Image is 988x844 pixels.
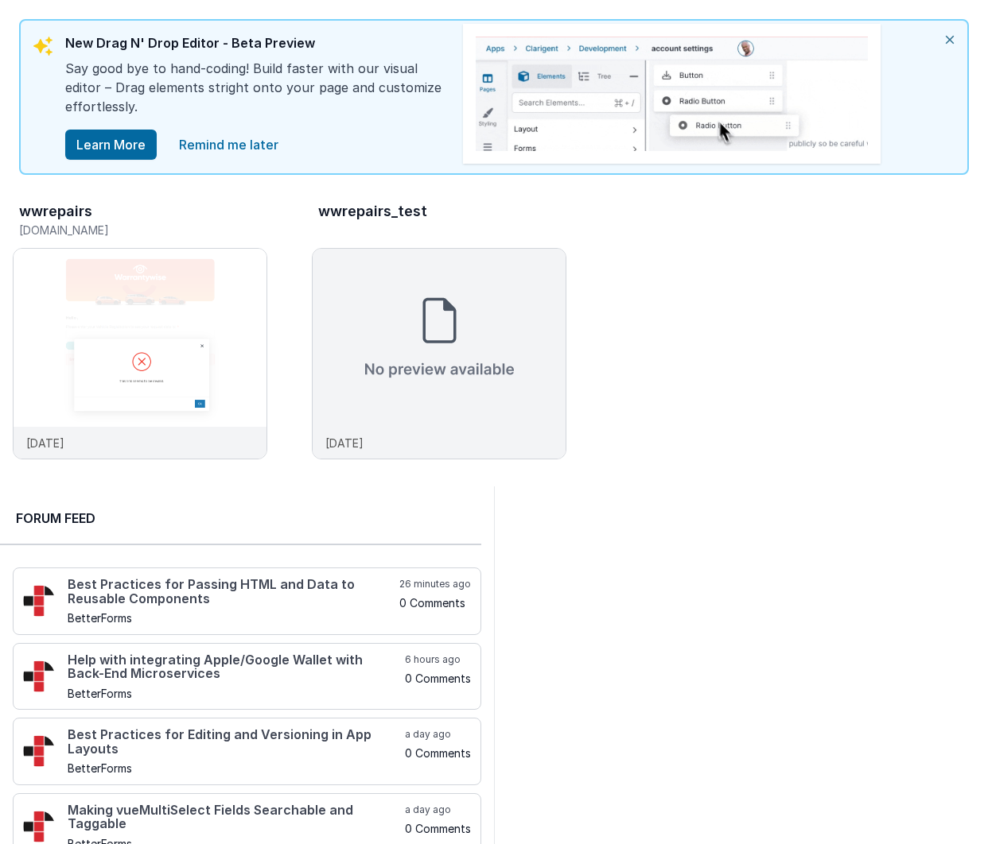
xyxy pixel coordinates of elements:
[23,811,55,842] img: 295_2.png
[65,33,447,59] div: New Drag N' Drop Editor - Beta Preview
[23,735,55,767] img: 295_2.png
[65,59,447,129] div: Say good bye to hand-coding! Build faster with our visual editor – Drag elements stright onto you...
[68,578,396,606] h4: Best Practices for Passing HTML and Data to Reusable Components
[68,762,402,774] h5: BetterForms
[405,653,471,666] h5: 6 hours ago
[399,578,471,590] h5: 26 minutes ago
[23,660,55,692] img: 295_2.png
[68,728,402,756] h4: Best Practices for Editing and Versioning in App Layouts
[68,687,402,699] h5: BetterForms
[23,585,55,617] img: 295_2.png
[13,643,481,710] a: Help with integrating Apple/Google Wallet with Back-End Microservices BetterForms 6 hours ago 0 C...
[68,612,396,624] h5: BetterForms
[13,718,481,785] a: Best Practices for Editing and Versioning in App Layouts BetterForms a day ago 0 Comments
[325,435,364,451] p: [DATE]
[399,597,471,609] h5: 0 Comments
[405,803,471,816] h5: a day ago
[19,203,92,219] h3: wwrepairs
[169,129,288,161] a: close
[405,823,471,834] h5: 0 Comments
[16,509,465,528] h2: Forum Feed
[932,21,967,59] i: close
[13,567,481,635] a: Best Practices for Passing HTML and Data to Reusable Components BetterForms 26 minutes ago 0 Comm...
[405,728,471,741] h5: a day ago
[318,203,427,219] h3: wwrepairs_test
[68,653,402,681] h4: Help with integrating Apple/Google Wallet with Back-End Microservices
[19,224,267,236] h5: [DOMAIN_NAME]
[405,672,471,684] h5: 0 Comments
[68,803,402,831] h4: Making vueMultiSelect Fields Searchable and Taggable
[405,747,471,759] h5: 0 Comments
[65,130,157,160] button: Learn More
